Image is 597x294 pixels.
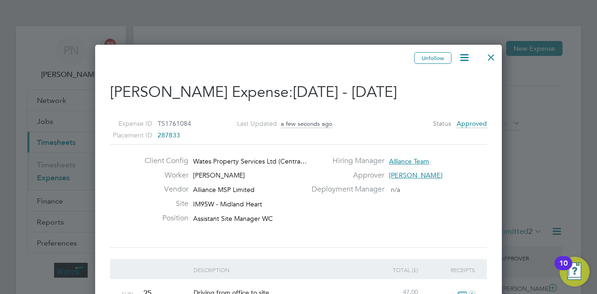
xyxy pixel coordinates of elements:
div: 10 [559,263,568,275]
span: Alliance MSP Limited [193,185,255,194]
label: Status [433,118,451,130]
span: Alliance Team [389,157,429,165]
label: Placement ID [98,130,152,141]
div: Description [191,259,363,280]
span: TS1761084 [158,119,191,128]
label: Last Updated [223,118,277,130]
span: [PERSON_NAME] [389,171,443,179]
span: [PERSON_NAME] [193,171,245,179]
button: Open Resource Center, 10 new notifications [560,257,590,287]
span: Assistant Site Manager WC [193,214,273,223]
div: Total (£) [363,259,420,280]
label: Vendor [137,185,188,194]
h2: [PERSON_NAME] Expense: [110,82,487,102]
label: Client Config [137,156,188,166]
span: a few seconds ago [281,120,333,128]
label: Worker [137,171,188,180]
label: Site [137,199,188,209]
span: IM95W - Midland Heart [193,200,262,208]
div: Receipts [420,259,478,280]
label: Hiring Manager [306,156,384,166]
span: Wates Property Services Ltd (Centra… [193,157,307,165]
label: Position [137,213,188,223]
label: Deployment Manager [306,185,384,194]
span: n/a [391,185,400,194]
span: Approved [457,119,487,128]
span: [DATE] - [DATE] [293,83,397,101]
span: 287833 [158,131,180,139]
label: Approver [306,171,384,180]
button: Unfollow [414,52,451,64]
label: Expense ID [98,118,152,130]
